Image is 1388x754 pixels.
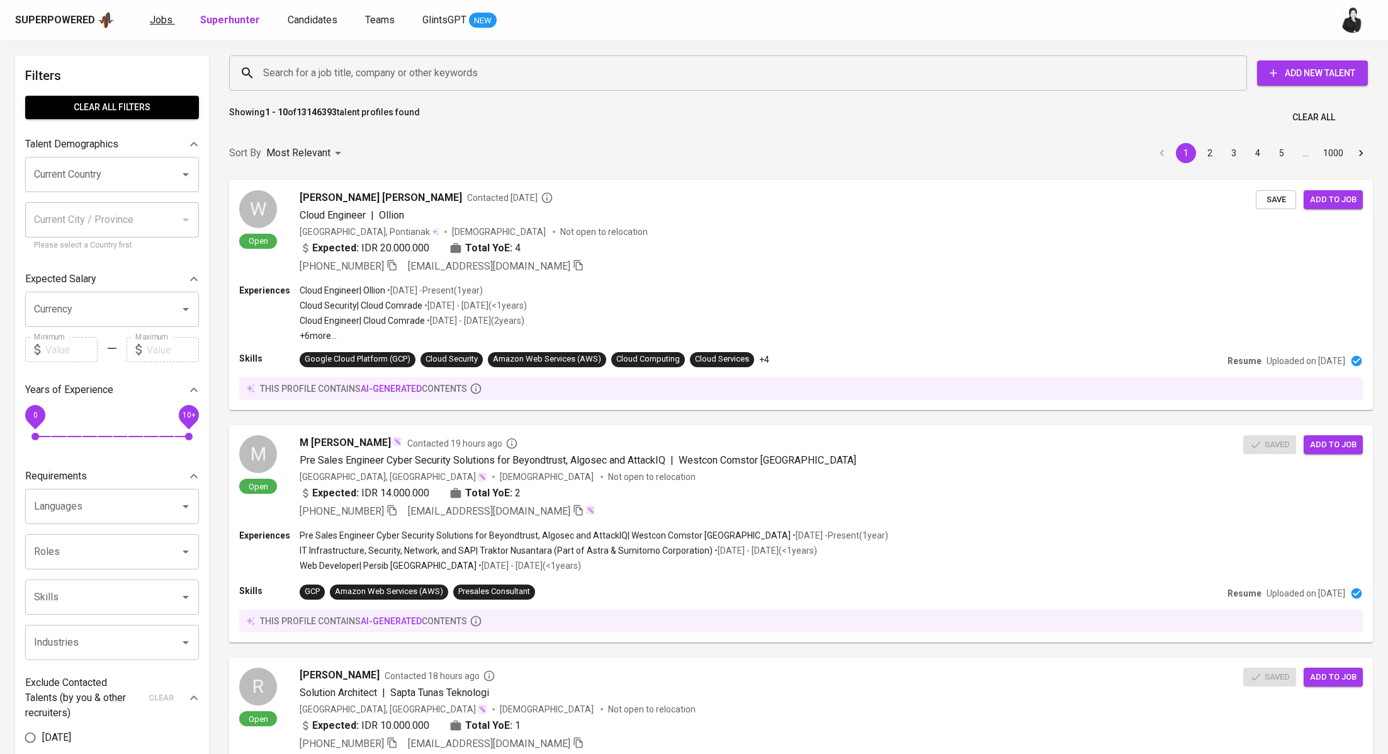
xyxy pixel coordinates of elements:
[296,107,337,117] b: 13146393
[1304,435,1363,455] button: Add to job
[25,377,199,403] div: Years of Experience
[305,353,410,365] div: Google Cloud Platform (GCP)
[300,505,384,517] span: [PHONE_NUMBER]
[25,132,199,157] div: Talent Demographics
[392,437,402,447] img: magic_wand.svg
[239,352,300,365] p: Skills
[1310,438,1357,452] span: Add to job
[467,191,553,204] span: Contacted [DATE]
[379,209,404,221] span: Ollion
[300,190,462,205] span: [PERSON_NAME] [PERSON_NAME]
[713,544,817,557] p: • [DATE] - [DATE] ( <1 years )
[422,13,497,28] a: GlintsGPT NEW
[98,11,115,30] img: app logo
[483,670,495,682] svg: By Batam recruiter
[560,226,648,238] p: Not open to relocation
[312,241,359,256] b: Expected:
[425,314,524,327] p: • [DATE] - [DATE] ( 2 years )
[300,668,380,683] span: [PERSON_NAME]
[239,435,277,473] div: M
[239,190,277,228] div: W
[177,588,195,606] button: Open
[1287,106,1340,129] button: Clear All
[1304,668,1363,687] button: Add to job
[695,353,749,365] div: Cloud Services
[1267,355,1345,367] p: Uploaded on [DATE]
[791,529,888,542] p: • [DATE] - Present ( 1 year )
[300,738,384,750] span: [PHONE_NUMBER]
[515,718,521,733] span: 1
[15,11,115,30] a: Superpoweredapp logo
[390,687,489,699] span: Sapta Tunas Teknologi
[493,353,601,365] div: Amazon Web Services (AWS)
[361,616,422,626] span: AI-generated
[312,718,359,733] b: Expected:
[500,703,595,716] span: [DEMOGRAPHIC_DATA]
[1267,587,1345,600] p: Uploaded on [DATE]
[33,411,37,420] span: 0
[1176,143,1196,163] button: page 1
[244,714,273,724] span: Open
[1224,143,1244,163] button: Go to page 3
[35,100,189,115] span: Clear All filters
[200,13,262,28] a: Superhunter
[515,486,521,501] span: 2
[265,107,288,117] b: 1 - 10
[408,260,570,272] span: [EMAIL_ADDRESS][DOMAIN_NAME]
[300,284,385,297] p: Cloud Engineer | Ollion
[670,453,674,468] span: |
[147,337,199,362] input: Value
[385,284,483,297] p: • [DATE] - Present ( 1 year )
[239,668,277,705] div: R
[500,471,595,483] span: [DEMOGRAPHIC_DATA]
[305,586,320,598] div: GCP
[608,471,696,483] p: Not open to relocation
[426,353,478,365] div: Cloud Security
[25,137,118,152] p: Talent Demographics
[25,464,199,489] div: Requirements
[177,166,195,183] button: Open
[407,437,518,450] span: Contacted 19 hours ago
[150,14,172,26] span: Jobs
[229,106,420,129] p: Showing of talent profiles found
[422,299,527,312] p: • [DATE] - [DATE] ( <1 years )
[1150,143,1373,163] nav: pagination navigation
[288,14,337,26] span: Candidates
[34,239,190,252] p: Please select a Country first
[239,529,300,542] p: Experiences
[1340,8,1365,33] img: medwi@glints.com
[177,498,195,515] button: Open
[177,634,195,651] button: Open
[541,191,553,204] svg: By Batam recruiter
[1295,147,1316,159] div: …
[422,14,466,26] span: GlintsGPT
[335,586,443,598] div: Amazon Web Services (AWS)
[465,486,512,501] b: Total YoE:
[229,425,1373,643] a: MOpenM [PERSON_NAME]Contacted 19 hours agoPre Sales Engineer Cyber Security Solutions for Beyondt...
[300,299,422,312] p: Cloud Security | Cloud Comrade
[300,329,527,342] p: +6 more ...
[515,241,521,256] span: 4
[229,146,261,161] p: Sort By
[465,718,512,733] b: Total YoE:
[679,454,856,466] span: Westcon Comstor [GEOGRAPHIC_DATA]
[312,486,359,501] b: Expected:
[25,469,87,484] p: Requirements
[1319,143,1347,163] button: Go to page 1000
[300,559,477,572] p: Web Developer | Persib [GEOGRAPHIC_DATA]
[266,146,330,161] p: Most Relevant
[1262,193,1290,207] span: Save
[452,226,548,238] span: [DEMOGRAPHIC_DATA]
[239,585,300,597] p: Skills
[608,703,696,716] p: Not open to relocation
[1304,190,1363,210] button: Add to job
[42,730,71,745] span: [DATE]
[200,14,260,26] b: Superhunter
[465,241,512,256] b: Total YoE:
[244,236,273,246] span: Open
[25,96,199,119] button: Clear All filters
[585,505,595,515] img: magic_wand.svg
[1310,193,1357,207] span: Add to job
[300,687,377,699] span: Solution Architect
[229,180,1373,410] a: WOpen[PERSON_NAME] [PERSON_NAME]Contacted [DATE]Cloud Engineer|Ollion[GEOGRAPHIC_DATA], Pontianak...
